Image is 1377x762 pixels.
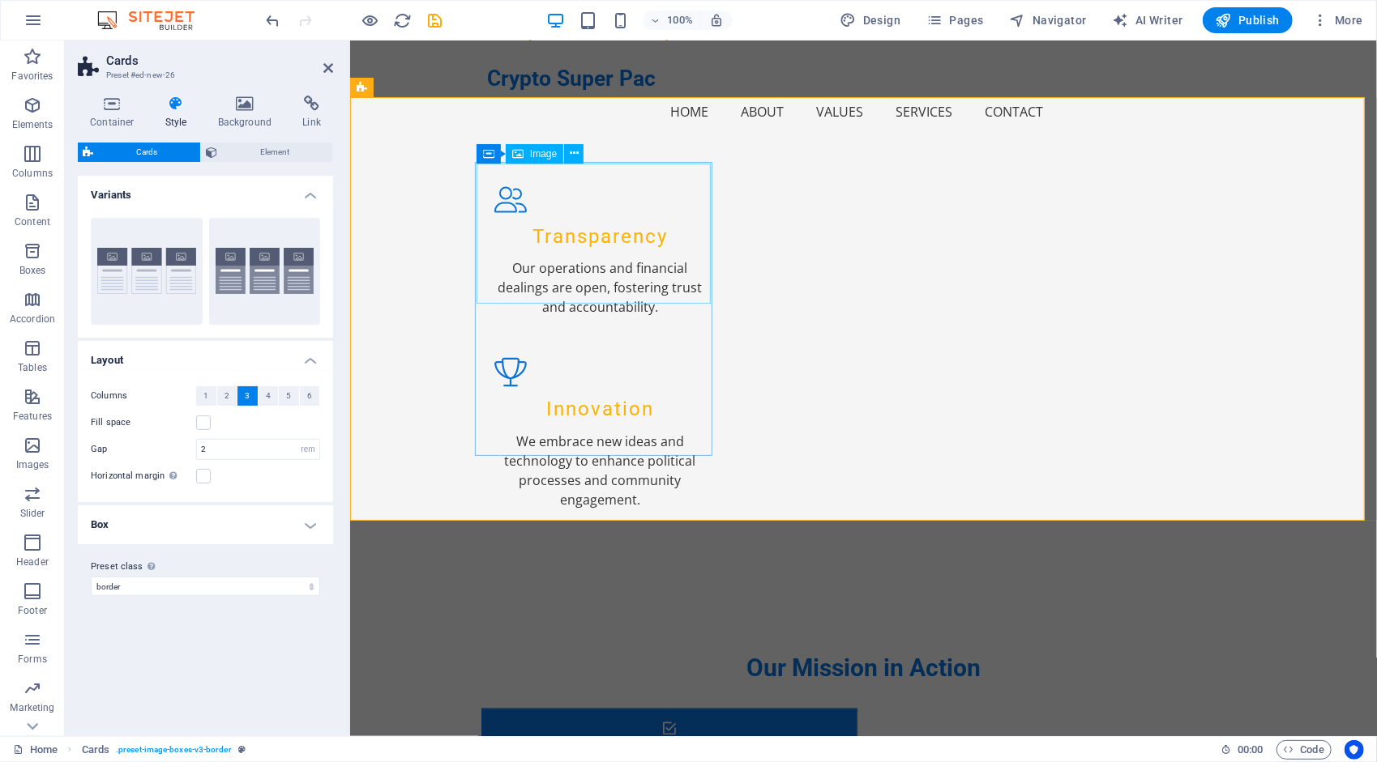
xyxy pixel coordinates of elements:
[1284,740,1324,760] span: Code
[12,167,53,180] p: Columns
[78,505,333,544] h4: Box
[217,386,237,406] button: 2
[20,507,45,520] p: Slider
[237,386,258,406] button: 3
[91,413,196,432] label: Fill space
[1312,12,1363,28] span: More
[19,264,46,277] p: Boxes
[16,556,49,568] p: Header
[643,11,700,30] button: 100%
[290,96,333,130] h4: Link
[18,604,47,617] p: Footer
[91,445,196,453] label: Gap
[426,11,445,30] button: save
[667,11,693,30] h6: 100%
[1216,12,1280,28] span: Publish
[1003,7,1093,33] button: Navigator
[78,96,153,130] h4: Container
[13,410,52,423] p: Features
[196,386,216,406] button: 1
[1249,743,1251,756] span: :
[106,68,301,83] h3: Preset #ed-new-26
[98,143,195,162] span: Cards
[1345,740,1364,760] button: Usercentrics
[709,13,724,28] i: On resize automatically adjust zoom level to fit chosen device.
[263,11,283,30] button: undo
[78,176,333,205] h4: Variants
[264,11,283,30] i: Undo: Add element (Ctrl+Z)
[307,386,312,406] span: 6
[1203,7,1293,33] button: Publish
[238,745,246,754] i: This element is a customizable preset
[91,386,196,406] label: Columns
[1306,7,1370,33] button: More
[1277,740,1332,760] button: Code
[530,149,557,159] span: Image
[201,143,332,162] button: Element
[106,53,333,68] h2: Cards
[91,466,196,486] label: Horizontal margin
[78,341,333,370] h4: Layout
[300,386,320,406] button: 6
[12,118,53,131] p: Elements
[222,143,327,162] span: Element
[1238,740,1263,760] span: 00 00
[286,386,291,406] span: 5
[259,386,279,406] button: 4
[93,11,215,30] img: Editor Logo
[13,740,58,760] a: Click to cancel selection. Double-click to open Pages
[18,653,47,666] p: Forms
[840,12,901,28] span: Design
[10,313,55,326] p: Accordion
[82,740,246,760] nav: breadcrumb
[225,386,229,406] span: 2
[394,11,413,30] i: Reload page
[18,361,47,374] p: Tables
[361,11,380,30] button: Click here to leave preview mode and continue editing
[116,740,232,760] span: . preset-image-boxes-v3-border
[91,557,320,577] label: Preset class
[920,7,990,33] button: Pages
[78,143,200,162] button: Cards
[834,7,908,33] div: Design (Ctrl+Alt+Y)
[1106,7,1190,33] button: AI Writer
[393,11,413,30] button: reload
[10,701,54,714] p: Marketing
[206,96,291,130] h4: Background
[15,215,50,228] p: Content
[11,70,53,83] p: Favorites
[834,7,908,33] button: Design
[1010,12,1087,28] span: Navigator
[279,386,299,406] button: 5
[203,386,208,406] span: 1
[245,386,250,406] span: 3
[266,386,271,406] span: 4
[1221,740,1264,760] h6: Session time
[82,740,109,760] span: Click to select. Double-click to edit
[926,12,983,28] span: Pages
[426,11,445,30] i: Save (Ctrl+S)
[1113,12,1183,28] span: AI Writer
[16,458,49,471] p: Images
[153,96,206,130] h4: Style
